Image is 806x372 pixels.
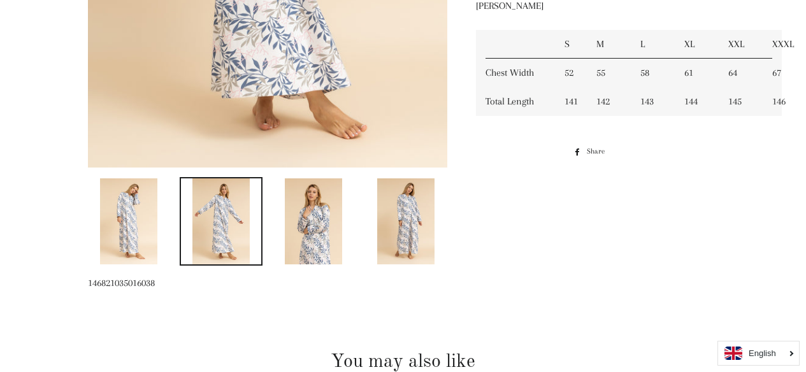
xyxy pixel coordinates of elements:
td: 146 [763,87,782,116]
img: Load image into Gallery viewer, Leaf print 100% Cotton Nightdress [377,178,435,264]
img: Load image into Gallery viewer, Leaf print 100% Cotton Nightdress [285,178,342,264]
td: 64 [719,59,763,87]
i: English [749,349,776,357]
td: M [587,30,631,59]
td: 55 [587,59,631,87]
td: Chest Width [476,59,554,87]
td: 141 [555,87,587,116]
td: XXXL [763,30,782,59]
td: 61 [675,59,719,87]
td: XXL [719,30,763,59]
td: XL [675,30,719,59]
td: 58 [631,59,675,87]
td: 145 [719,87,763,116]
img: Load image into Gallery viewer, Leaf print 100% Cotton Nightdress [192,178,250,264]
a: English [724,347,793,360]
td: 52 [555,59,587,87]
td: Total Length [476,87,554,116]
td: 144 [675,87,719,116]
td: 143 [631,87,675,116]
td: L [631,30,675,59]
span: Share [587,145,611,159]
td: 67 [763,59,782,87]
span: 146821035016038 [88,277,155,289]
td: 142 [587,87,631,116]
td: S [555,30,587,59]
img: Load image into Gallery viewer, Leaf print 100% Cotton Nightdress [100,178,157,264]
